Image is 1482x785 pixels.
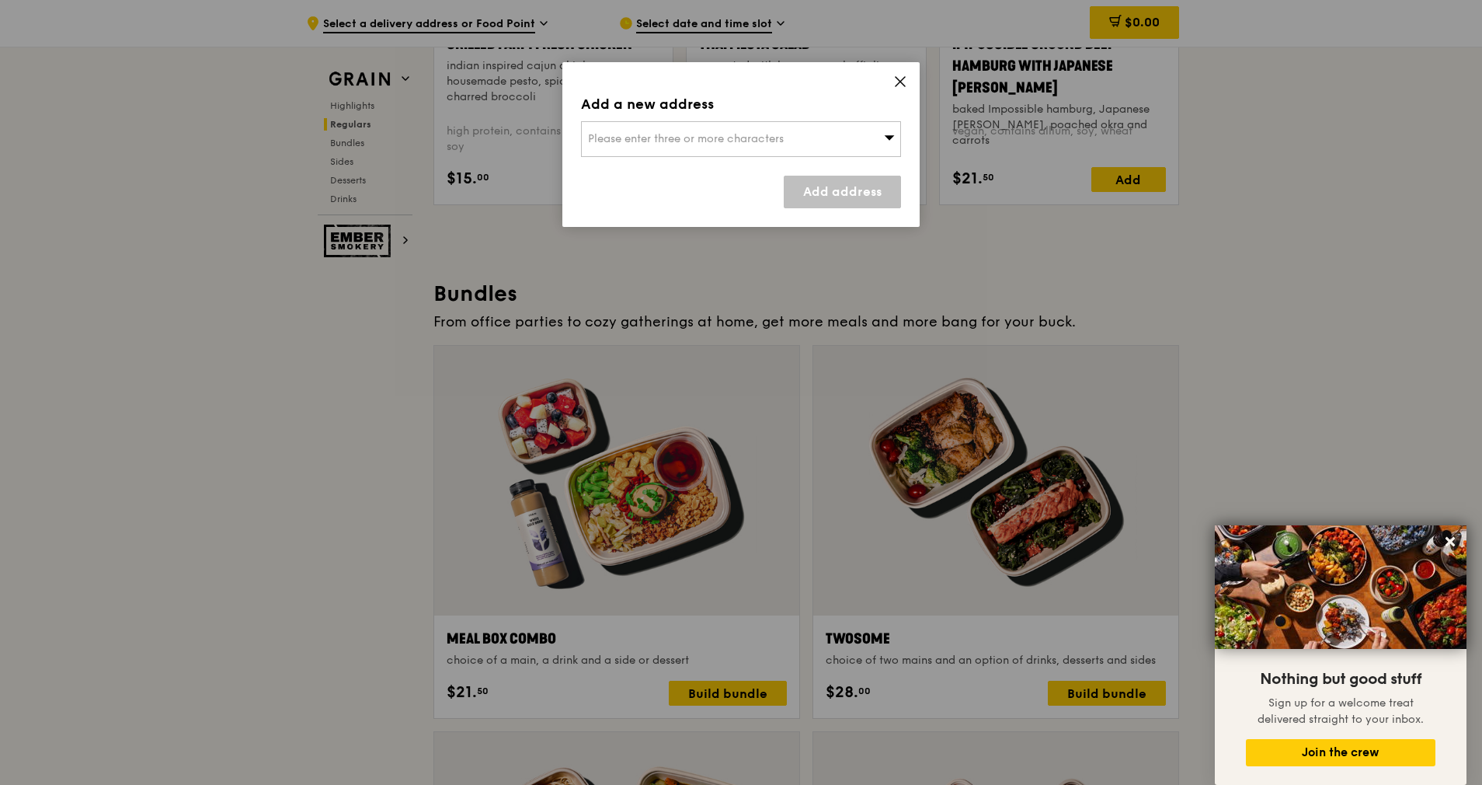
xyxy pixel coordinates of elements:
a: Add address [784,176,901,208]
img: DSC07876-Edit02-Large.jpeg [1215,525,1466,649]
span: Nothing but good stuff [1260,670,1421,689]
button: Join the crew [1246,739,1435,766]
button: Close [1438,529,1463,554]
div: Add a new address [581,93,901,115]
span: Please enter three or more characters [588,132,784,145]
span: Sign up for a welcome treat delivered straight to your inbox. [1258,696,1424,726]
